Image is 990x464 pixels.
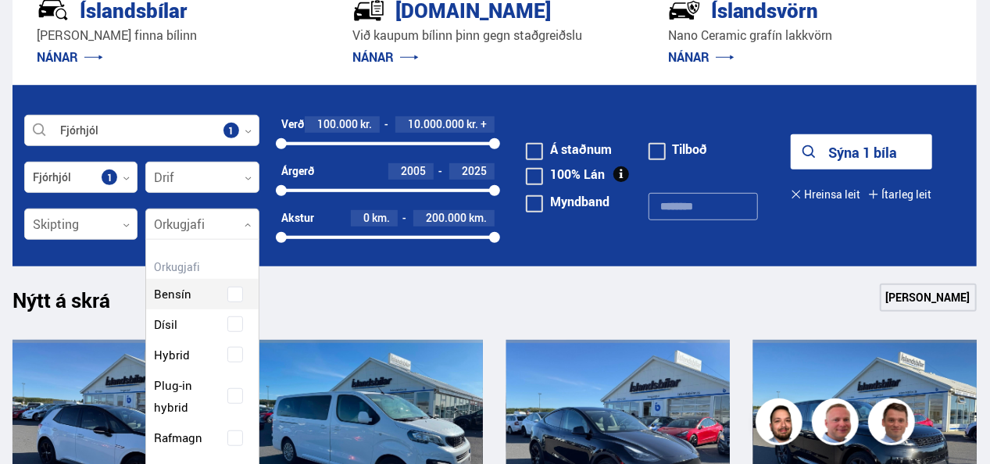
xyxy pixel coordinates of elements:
[526,195,609,208] label: Myndband
[352,48,419,66] a: NÁNAR
[401,163,426,178] span: 2005
[868,177,931,212] button: Ítarleg leit
[317,116,358,131] span: 100.000
[481,118,487,130] span: +
[814,401,861,448] img: siFngHWaQ9KaOqBr.png
[526,168,605,180] label: 100% Lán
[372,212,390,224] span: km.
[154,344,190,366] span: Hybrid
[281,212,314,224] div: Akstur
[880,284,977,312] a: [PERSON_NAME]
[363,210,370,225] span: 0
[791,134,932,170] button: Sýna 1 bíla
[360,118,372,130] span: kr.
[154,313,177,336] span: Dísil
[281,165,314,177] div: Árgerð
[668,48,734,66] a: NÁNAR
[154,374,215,419] span: Plug-in hybrid
[466,118,478,130] span: kr.
[352,27,637,45] p: Við kaupum bílinn þinn gegn staðgreiðslu
[791,177,860,212] button: Hreinsa leit
[37,27,321,45] p: [PERSON_NAME] finna bílinn
[37,48,103,66] a: NÁNAR
[154,427,202,449] span: Rafmagn
[408,116,464,131] span: 10.000.000
[758,401,805,448] img: nhp88E3Fdnt1Opn2.png
[281,118,304,130] div: Verð
[649,143,708,155] label: Tilboð
[668,27,952,45] p: Nano Ceramic grafín lakkvörn
[526,143,612,155] label: Á staðnum
[13,288,138,321] h1: Nýtt á skrá
[469,212,487,224] span: km.
[13,6,59,53] button: Opna LiveChat spjallviðmót
[426,210,466,225] span: 200.000
[870,401,917,448] img: FbJEzSuNWCJXmdc-.webp
[154,283,191,305] span: Bensín
[462,163,487,178] span: 2025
